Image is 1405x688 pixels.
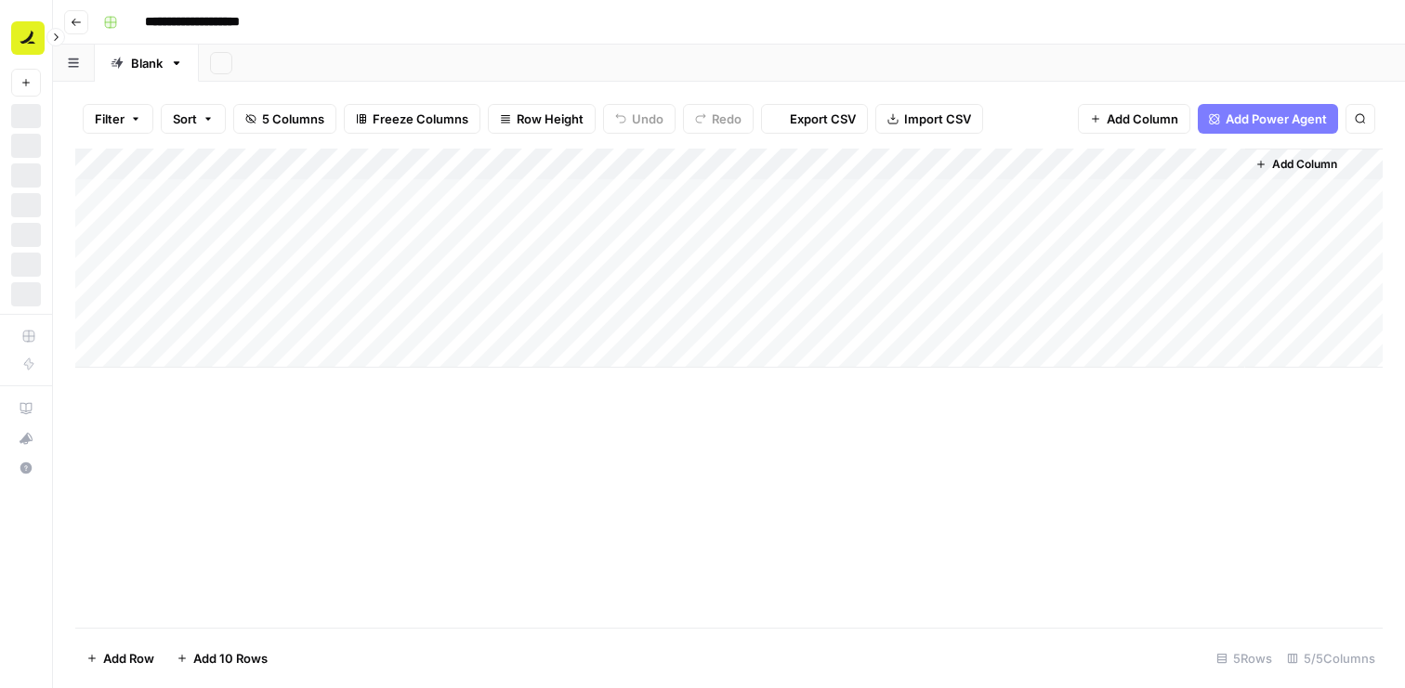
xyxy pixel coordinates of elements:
button: Workspace: Ramp [11,15,41,61]
button: What's new? [11,423,41,453]
div: 5 Rows [1209,643,1280,673]
button: Sort [161,104,226,134]
span: Filter [95,110,125,128]
button: Add Column [1248,152,1345,176]
button: 5 Columns [233,104,336,134]
button: Freeze Columns [344,104,480,134]
span: Freeze Columns [373,110,468,128]
span: Undo [632,110,663,128]
span: Add Power Agent [1226,110,1327,128]
button: Export CSV [761,104,868,134]
button: Add Row [75,643,165,673]
img: Ramp Logo [11,21,45,55]
span: Add 10 Rows [193,649,268,668]
button: Undo [603,104,676,134]
span: 5 Columns [262,110,324,128]
button: Add Power Agent [1198,104,1338,134]
span: Sort [173,110,197,128]
span: Import CSV [904,110,971,128]
span: Redo [712,110,742,128]
div: Blank [131,54,163,72]
button: Redo [683,104,754,134]
a: AirOps Academy [11,394,41,423]
button: Add Column [1078,104,1190,134]
button: Help + Support [11,453,41,483]
a: Blank [95,45,199,82]
span: Add Row [103,649,154,668]
span: Row Height [517,110,584,128]
button: Import CSV [875,104,983,134]
div: 5/5 Columns [1280,643,1383,673]
span: Add Column [1107,110,1178,128]
span: Export CSV [790,110,856,128]
button: Filter [83,104,153,134]
button: Row Height [488,104,596,134]
span: Add Column [1272,156,1337,173]
div: What's new? [12,424,40,452]
button: Add 10 Rows [165,643,279,673]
